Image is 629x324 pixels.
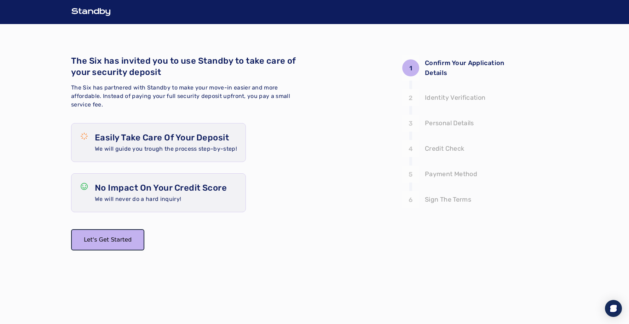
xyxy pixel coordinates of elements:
p: Identity Verification [425,93,486,103]
p: 4 [409,144,413,154]
span: The Six has invited you to use Standby to take care of your security deposit [71,56,296,77]
p: Confirm Your Application Details [425,58,510,78]
span: The Six has partnered with Standby to make your move-in easier and more affordable. Instead of pa... [71,84,290,108]
p: No Impact On Your Credit Score [95,182,227,193]
p: Personal Details [425,118,474,128]
p: Easily Take Care Of Your Deposit [95,132,237,143]
p: 5 [409,169,412,179]
p: Credit Check [425,144,464,154]
p: 3 [409,118,412,128]
p: We will guide you trough the process step-by-step! [95,145,237,153]
p: 2 [409,93,412,103]
p: We will never do a hard inquiry! [95,195,227,203]
p: Payment Method [425,169,477,179]
button: Let's Get Started [71,229,144,250]
p: 1 [409,63,412,73]
p: 6 [409,195,412,205]
p: Sign The Terms [425,195,471,204]
div: Open Intercom Messenger [605,300,622,317]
